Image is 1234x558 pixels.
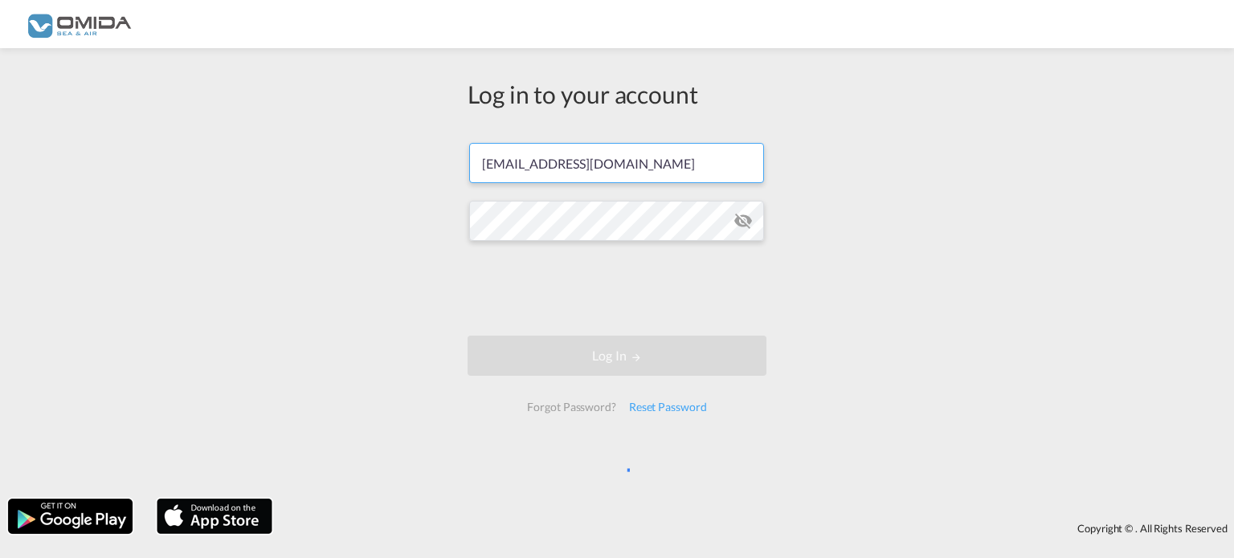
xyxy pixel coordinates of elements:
[469,143,764,183] input: Enter email/phone number
[468,336,766,376] button: LOGIN
[623,393,713,422] div: Reset Password
[24,6,133,43] img: 459c566038e111ed959c4fc4f0a4b274.png
[6,497,134,536] img: google.png
[495,257,739,320] iframe: reCAPTCHA
[733,211,753,230] md-icon: icon-eye-off
[280,515,1234,542] div: Copyright © . All Rights Reserved
[521,393,622,422] div: Forgot Password?
[468,77,766,111] div: Log in to your account
[155,497,274,536] img: apple.png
